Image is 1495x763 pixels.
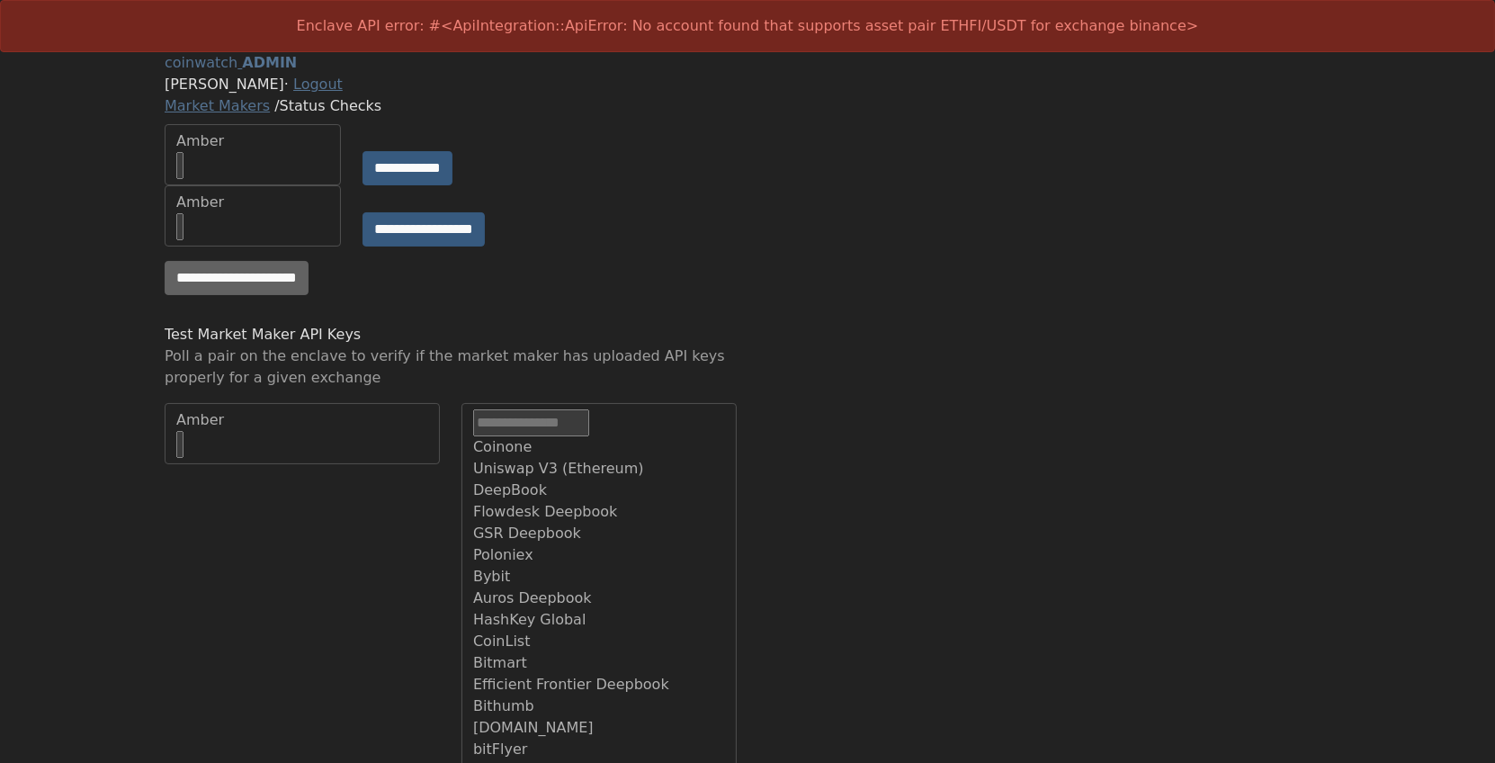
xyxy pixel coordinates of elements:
div: Bybit [473,566,721,588]
div: Test Market Maker API Keys [165,324,737,346]
div: [DOMAIN_NAME] [473,717,721,739]
div: Amber [176,409,428,431]
a: coinwatch ADMIN [165,54,297,71]
div: Status Checks [165,95,1330,117]
div: Amber [176,130,329,152]
div: Bithumb [473,696,721,717]
div: Auros Deepbook [473,588,721,609]
div: Flowdesk Deepbook [473,501,721,523]
a: Logout [293,76,343,93]
div: GSR Deepbook [473,523,721,544]
div: Coinone [473,436,721,458]
div: Amber [176,192,329,213]
div: HashKey Global [473,609,721,631]
div: Poloniex [473,544,721,566]
div: [PERSON_NAME] [165,74,1330,95]
div: Efficient Frontier Deepbook [473,674,721,696]
div: coinwatch [165,52,237,74]
div: CoinList [473,631,721,652]
div: Bitmart [473,652,721,674]
a: Market Makers [165,97,270,114]
div: bitFlyer [473,739,721,760]
span: / [274,97,279,114]
div: DeepBook [473,480,721,501]
span: · [284,76,289,93]
div: Poll a pair on the enclave to verify if the market maker has uploaded API keys properly for a giv... [165,346,737,389]
div: ADMIN [242,52,297,74]
div: Uniswap V3 (Ethereum) [473,458,721,480]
